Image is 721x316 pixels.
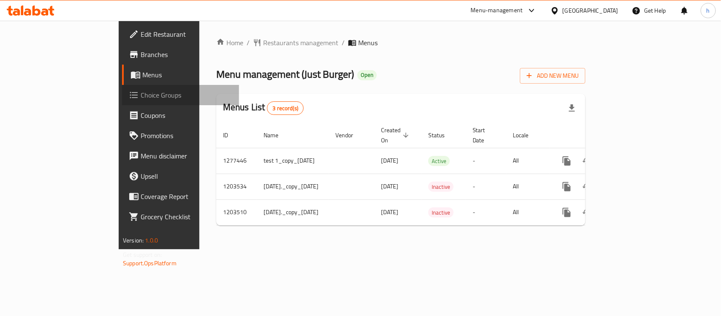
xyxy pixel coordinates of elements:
span: 1.0.0 [145,235,158,246]
div: [GEOGRAPHIC_DATA] [563,6,618,15]
td: [DATE]._copy_[DATE] [257,199,329,225]
span: Choice Groups [141,90,232,100]
button: Change Status [577,177,597,197]
span: Coupons [141,110,232,120]
button: Change Status [577,202,597,223]
button: more [557,202,577,223]
span: Add New Menu [527,71,579,81]
span: Menu management ( Just Burger ) [216,65,354,84]
span: [DATE] [381,181,398,192]
span: h [707,6,710,15]
div: Inactive [428,207,454,218]
button: Change Status [577,151,597,171]
span: Menus [142,70,232,80]
td: - [466,148,506,174]
span: Locale [513,130,540,140]
span: Grocery Checklist [141,212,232,222]
span: Branches [141,49,232,60]
span: Menu disclaimer [141,151,232,161]
a: Upsell [122,166,239,186]
a: Support.OpsPlatform [123,258,177,269]
span: Inactive [428,182,454,192]
span: Vendor [335,130,364,140]
a: Menu disclaimer [122,146,239,166]
span: Version: [123,235,144,246]
li: / [342,38,345,48]
a: Coupons [122,105,239,125]
div: Export file [562,98,582,118]
span: [DATE] [381,207,398,218]
a: Promotions [122,125,239,146]
a: Choice Groups [122,85,239,105]
div: Total records count [267,101,304,115]
button: more [557,177,577,197]
h2: Menus List [223,101,304,115]
th: Actions [550,123,645,148]
td: [DATE]._copy_[DATE] [257,174,329,199]
td: test 1_copy_[DATE] [257,148,329,174]
span: Start Date [473,125,496,145]
td: - [466,174,506,199]
table: enhanced table [216,123,645,226]
span: [DATE] [381,155,398,166]
td: - [466,199,506,225]
div: Open [357,70,377,80]
a: Restaurants management [253,38,338,48]
span: 3 record(s) [267,104,303,112]
span: Menus [358,38,378,48]
span: Coverage Report [141,191,232,202]
a: Branches [122,44,239,65]
a: Grocery Checklist [122,207,239,227]
span: Promotions [141,131,232,141]
span: ID [223,130,239,140]
td: All [506,148,550,174]
span: Upsell [141,171,232,181]
span: Restaurants management [263,38,338,48]
span: Active [428,156,450,166]
span: Status [428,130,456,140]
span: Inactive [428,208,454,218]
span: Name [264,130,289,140]
div: Menu-management [471,5,523,16]
td: All [506,199,550,225]
nav: breadcrumb [216,38,585,48]
button: Add New Menu [520,68,585,84]
td: All [506,174,550,199]
button: more [557,151,577,171]
span: Get support on: [123,249,162,260]
li: / [247,38,250,48]
a: Menus [122,65,239,85]
a: Coverage Report [122,186,239,207]
span: Created On [381,125,411,145]
span: Open [357,71,377,79]
span: Edit Restaurant [141,29,232,39]
a: Edit Restaurant [122,24,239,44]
